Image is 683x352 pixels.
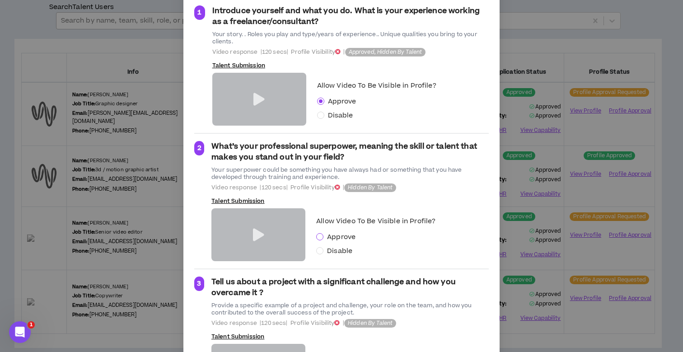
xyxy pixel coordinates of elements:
[197,279,201,289] span: 3
[211,333,489,340] p: Talent Submission
[212,5,480,27] strong: Introduce yourself and what you do. What is your experience working as a freelancer/consultant?
[211,319,489,328] span: Video response | 120 secs | Profile Visibility |
[328,111,353,120] span: Disable
[211,166,489,181] div: Your superpower could be something you have always had or something that you have developed throu...
[211,277,456,298] strong: Tell us about a project with a significant challenge and how you overcame it ?
[197,143,201,153] span: 2
[211,141,477,163] strong: What’s your professional superpower, meaning the skill or talent that makes you stand out in your...
[316,213,435,229] label: Allow Video To Be Visible in Profile?
[328,97,356,106] span: Approve
[197,8,201,18] span: 1
[327,232,356,242] span: Approve
[211,183,489,192] span: Video response | 120 secs | Profile Visibility |
[28,321,35,329] span: 1
[345,48,426,56] sup: Approved, Hidden By Talent
[212,48,489,56] span: Video response | 120 secs | Profile Visibility |
[344,319,396,328] sup: Hidden By Talent
[317,78,436,94] label: Allow Video To Be Visible in Profile?
[9,321,31,343] iframe: Intercom live chat
[211,197,489,205] p: Talent Submission
[212,62,489,69] p: Talent Submission
[211,302,489,316] div: Provide a specific example of a project and challenge, your role on the team, and how you contrib...
[327,246,352,256] span: Disable
[344,183,396,192] sup: Hidden By Talent
[212,31,489,45] div: Your story. . Roles you play and type/years of experience.. Unique qualities you bring to your cl...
